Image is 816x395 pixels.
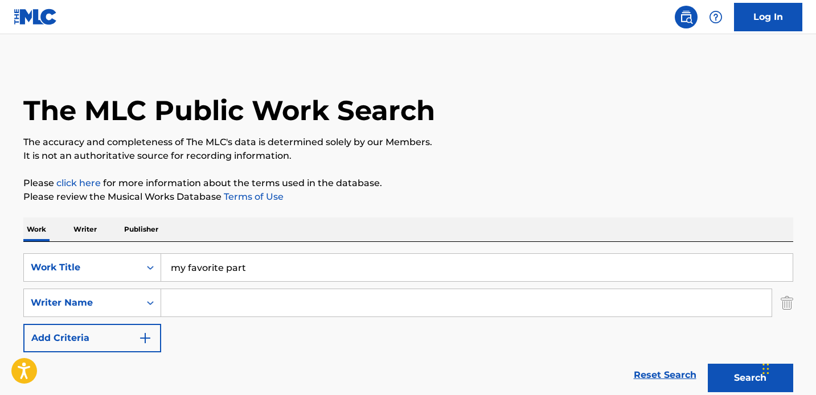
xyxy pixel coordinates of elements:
div: Writer Name [31,296,133,310]
button: Add Criteria [23,324,161,352]
p: Publisher [121,217,162,241]
p: Please for more information about the terms used in the database. [23,176,793,190]
img: help [709,10,723,24]
img: Delete Criterion [781,289,793,317]
a: click here [56,178,101,188]
p: The accuracy and completeness of The MLC's data is determined solely by our Members. [23,135,793,149]
h1: The MLC Public Work Search [23,93,435,127]
p: It is not an authoritative source for recording information. [23,149,793,163]
p: Work [23,217,50,241]
p: Writer [70,217,100,241]
div: Drag [762,352,769,386]
iframe: Chat Widget [759,340,816,395]
p: Please review the Musical Works Database [23,190,793,204]
div: Work Title [31,261,133,274]
img: 9d2ae6d4665cec9f34b9.svg [138,331,152,345]
button: Search [708,364,793,392]
a: Log In [734,3,802,31]
a: Terms of Use [222,191,284,202]
div: Help [704,6,727,28]
img: MLC Logo [14,9,58,25]
img: search [679,10,693,24]
a: Public Search [675,6,698,28]
a: Reset Search [628,363,702,388]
